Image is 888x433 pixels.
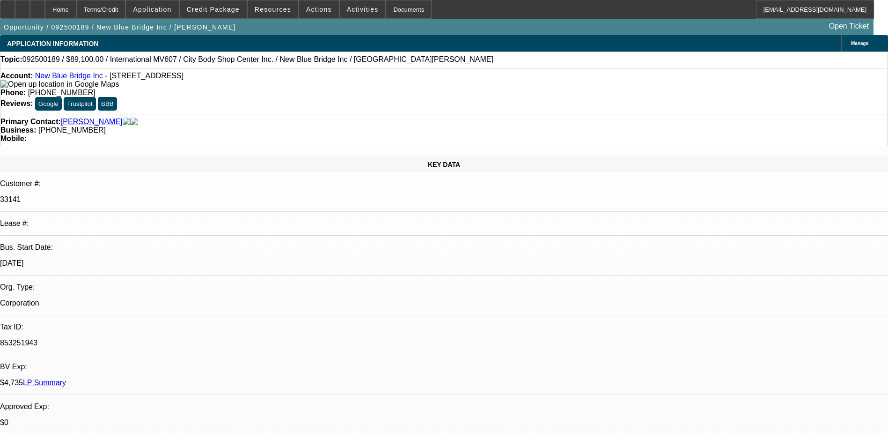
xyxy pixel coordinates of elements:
[851,41,868,46] span: Manage
[0,80,119,89] img: Open up location in Google Maps
[126,0,178,18] button: Application
[28,89,95,97] span: [PHONE_NUMBER]
[255,6,291,13] span: Resources
[0,72,33,80] strong: Account:
[35,97,62,111] button: Google
[248,0,298,18] button: Resources
[180,0,247,18] button: Credit Package
[7,40,98,47] span: APPLICATION INFORMATION
[64,97,95,111] button: Trustpilot
[306,6,332,13] span: Actions
[4,23,236,31] span: Opportunity / 092500189 / New Blue Bridge Inc / [PERSON_NAME]
[0,80,119,88] a: View Google Maps
[347,6,379,13] span: Activities
[130,118,138,126] img: linkedin-icon.png
[61,118,123,126] a: [PERSON_NAME]
[38,126,106,134] span: [PHONE_NUMBER]
[0,99,33,107] strong: Reviews:
[299,0,339,18] button: Actions
[23,379,66,387] a: LP Summary
[0,126,36,134] strong: Business:
[0,89,26,97] strong: Phone:
[428,161,460,168] span: KEY DATA
[105,72,183,80] span: - [STREET_ADDRESS]
[123,118,130,126] img: facebook-icon.png
[98,97,117,111] button: BBB
[0,55,22,64] strong: Topic:
[187,6,240,13] span: Credit Package
[0,134,27,142] strong: Mobile:
[35,72,103,80] a: New Blue Bridge Inc
[0,118,61,126] strong: Primary Contact:
[825,18,873,34] a: Open Ticket
[22,55,493,64] span: 092500189 / $89,100.00 / International MV607 / City Body Shop Center Inc. / New Blue Bridge Inc /...
[340,0,386,18] button: Activities
[133,6,171,13] span: Application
